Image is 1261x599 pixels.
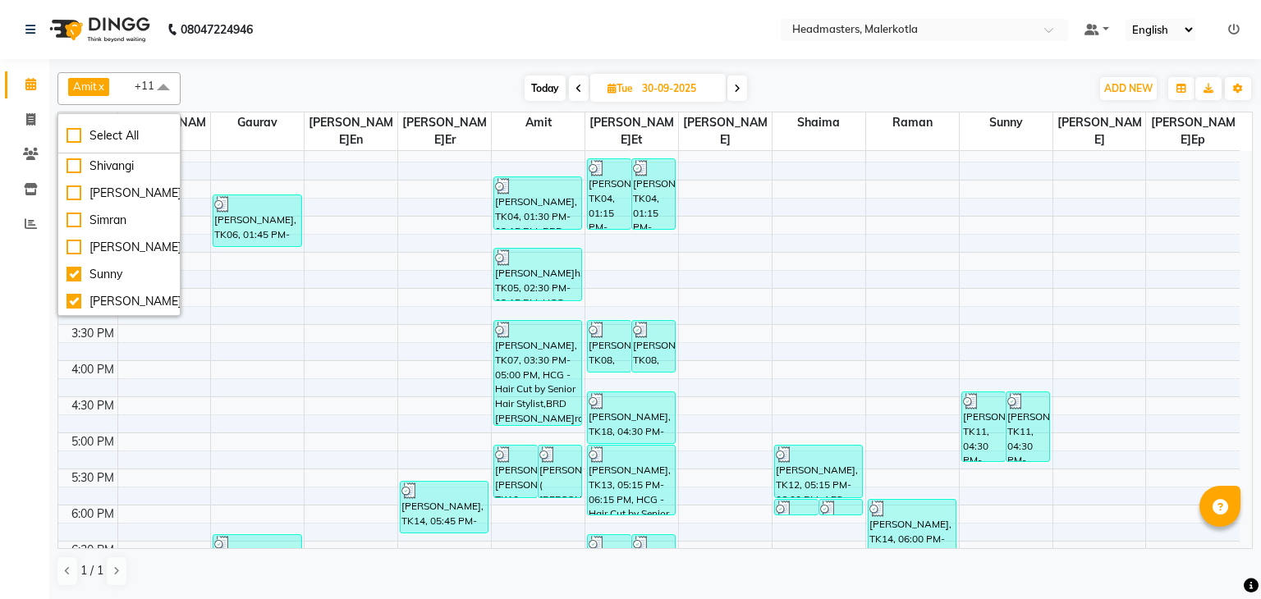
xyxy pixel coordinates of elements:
span: Gaurav [211,112,304,133]
div: [PERSON_NAME]er, TK08, 03:30 PM-04:15 PM, BRD [PERSON_NAME]rd [588,321,630,372]
div: [PERSON_NAME], TK12, 06:00 PM-06:15 PM, O3-MSK-DTAN - D-Tan Pack [775,500,818,514]
span: [PERSON_NAME]u [118,112,211,150]
span: [PERSON_NAME]en [305,112,397,150]
b: 08047224946 [181,7,253,53]
div: [PERSON_NAME], TK14, 05:45 PM-06:30 PM, HCL - Hair Cut by Senior Hair Stylist [401,482,488,533]
span: [PERSON_NAME] [1053,112,1146,150]
div: [PERSON_NAME], TK15, 06:30 PM-07:15 PM, HCG - Hair Cut by Senior Hair Stylist [632,535,675,587]
span: Sunny [960,112,1052,133]
div: [PERSON_NAME]i, TK11, 04:30 PM-05:30 PM, MC3 - Manicure Lyco Treatment [962,392,1005,461]
span: Tue [603,82,637,94]
div: Simran [66,212,172,229]
div: 6:00 PM [68,505,117,523]
div: Select All [66,127,172,144]
div: [PERSON_NAME]ik [PERSON_NAME]im), TK10, 05:15 PM-06:00 PM, BRD [PERSON_NAME]rd [494,446,537,497]
div: [PERSON_NAME], TK11, 04:30 PM-05:30 PM, PC3 - Pedicures Lyco Treatment [1007,392,1049,461]
span: 1 / 1 [80,562,103,579]
div: 5:00 PM [68,433,117,450]
div: [PERSON_NAME]et [66,293,172,310]
div: [PERSON_NAME], TK18, 04:30 PM-05:15 PM, BRD [PERSON_NAME]rd [588,392,675,443]
div: [PERSON_NAME], TK04, 01:15 PM-02:15 PM, BRD [PERSON_NAME]rd [588,159,630,229]
span: +11 [135,79,167,92]
span: Shaima [773,112,865,133]
div: Stylist [58,112,117,130]
div: Shivangi [66,158,172,175]
div: [PERSON_NAME], TK06, 01:45 PM-02:30 PM, BD - Blow dry [213,195,300,246]
div: [PERSON_NAME], TK08, 03:30 PM-04:15 PM, HCG - Hair Cut by Senior Hair Stylist [632,321,675,372]
span: Raman [866,112,959,133]
img: logo [42,7,154,53]
div: 3:30 PM [68,325,117,342]
div: [PERSON_NAME], TK04, 01:30 PM-02:15 PM, BRD - [PERSON_NAME] [494,177,581,229]
span: ADD NEW [1104,82,1153,94]
div: [PERSON_NAME] ( [PERSON_NAME]), TK10, 05:15 PM-06:00 PM, HCG - Hair Cut by Senior Hair Stylist [539,446,581,497]
button: ADD NEW [1100,77,1157,100]
div: [PERSON_NAME], TK04, 01:15 PM-02:15 PM, HCG - Hair Cut by Senior Hair Stylist [632,159,675,229]
div: [PERSON_NAME], TK07, 03:30 PM-05:00 PM, HCG - Hair Cut by Senior Hair Stylist,BRD [PERSON_NAME]rd [494,321,581,425]
div: 4:30 PM [68,397,117,414]
span: Amit [492,112,585,133]
div: [PERSON_NAME] [66,239,172,256]
div: [PERSON_NAME]h, TK05, 02:30 PM-03:15 PM, HCG - Hair Cut by Senior Hair Stylist [494,249,581,300]
span: [PERSON_NAME]ep [1146,112,1240,150]
span: [PERSON_NAME] [679,112,772,150]
div: [PERSON_NAME], TK13, 05:15 PM-06:15 PM, HCG - Hair Cut by Senior Hair Stylist [588,446,675,514]
span: Today [525,75,566,101]
div: [PERSON_NAME], TK12, 06:00 PM-06:15 PM, REP-MSK-TAP - Triple Action Peptide Mask [819,500,862,514]
div: [PERSON_NAME], TK14, 06:00 PM-06:45 PM, TH-EB - Eyebrows [869,500,956,551]
div: [PERSON_NAME] [66,185,172,202]
div: 5:30 PM [68,469,117,487]
div: 4:00 PM [68,361,117,378]
div: [PERSON_NAME]an, TK15, 06:30 PM-07:15 PM, BRD [PERSON_NAME]rd [588,535,630,587]
div: [PERSON_NAME], TK12, 05:15 PM-06:00 PM, AES-HYDF - Hydra Facial [775,446,862,497]
div: Sunny [66,266,172,283]
span: Amit [73,80,97,93]
span: [PERSON_NAME]et [585,112,678,150]
div: 6:30 PM [68,542,117,559]
input: 2025-09-30 [637,76,719,101]
span: [PERSON_NAME]er [398,112,491,150]
a: x [97,80,104,93]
